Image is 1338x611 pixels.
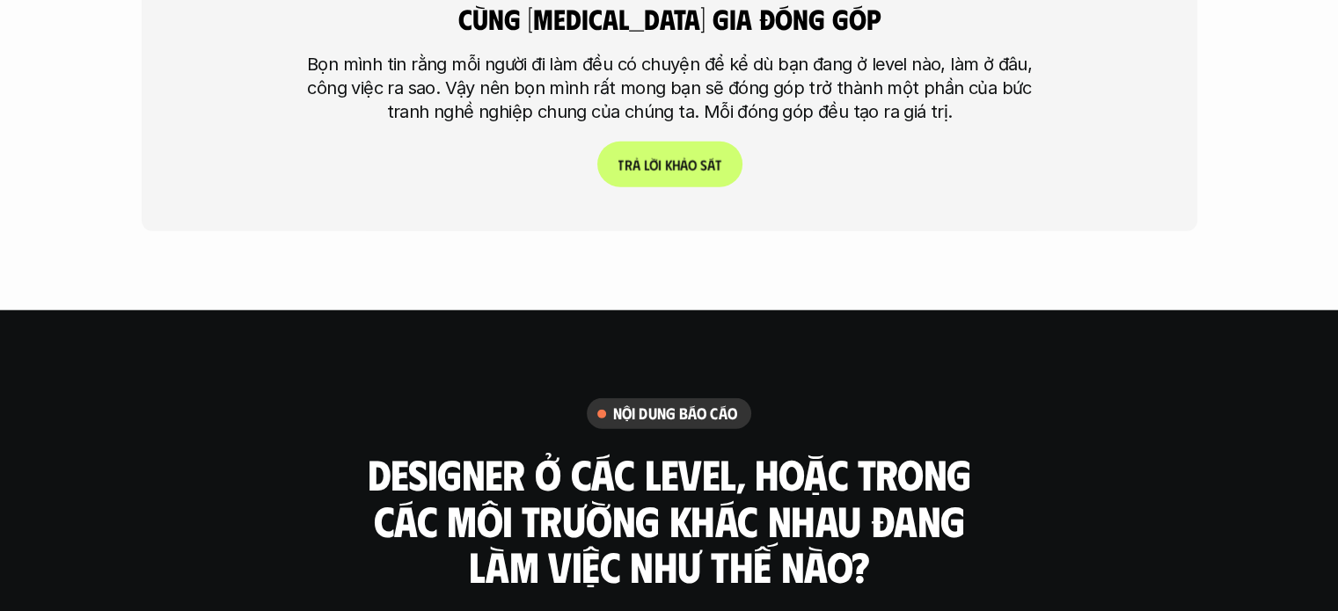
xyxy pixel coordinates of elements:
a: Trảlờikhảosát [596,142,742,187]
span: ờ [648,156,657,173]
span: t [714,156,720,173]
h4: cùng [MEDICAL_DATA] gia đóng góp [384,2,955,35]
span: ả [632,156,640,173]
span: o [687,156,696,173]
span: á [706,156,714,173]
h6: nội dung báo cáo [613,404,737,424]
span: k [664,156,671,173]
p: Bọn mình tin rằng mỗi người đi làm đều có chuyện để kể dù bạn đang ở level nào, làm ở đâu, công v... [296,53,1043,124]
span: l [643,156,648,173]
span: s [699,156,706,173]
span: T [618,156,624,173]
span: ả [679,156,687,173]
span: h [671,156,679,173]
span: i [657,156,661,173]
span: r [624,156,632,173]
h3: Designer ở các level, hoặc trong các môi trường khác nhau đang làm việc như thế nào? [362,451,977,590]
